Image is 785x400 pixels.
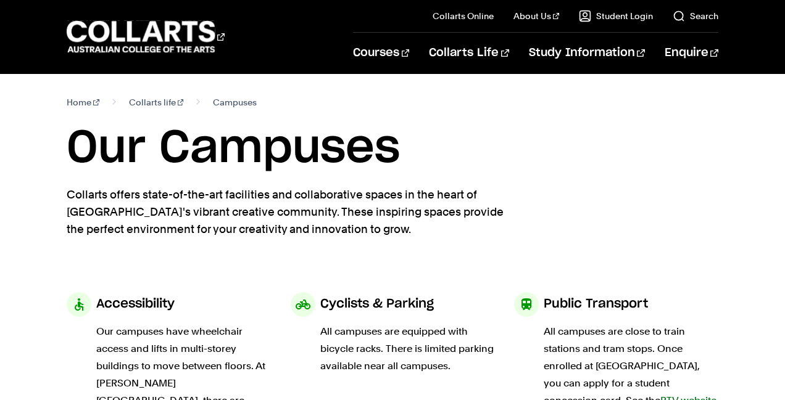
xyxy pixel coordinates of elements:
a: Collarts Online [433,10,494,22]
a: About Us [513,10,559,22]
a: Enquire [665,33,718,73]
p: Collarts offers state-of-the-art facilities and collaborative spaces in the heart of [GEOGRAPHIC_... [67,186,517,238]
a: Search [673,10,718,22]
a: Study Information [529,33,645,73]
a: Collarts life [129,94,184,111]
a: Courses [353,33,409,73]
span: Campuses [213,94,257,111]
h3: Cyclists & Parking [320,292,434,316]
a: Home [67,94,99,111]
h1: Our Campuses [67,121,718,176]
p: All campuses are equipped with bicycle racks. There is limited parking available near all campuses. [320,323,495,375]
div: Go to homepage [67,19,225,54]
h3: Public Transport [544,292,648,316]
a: Student Login [579,10,653,22]
a: Collarts Life [429,33,509,73]
h3: Accessibility [96,292,175,316]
